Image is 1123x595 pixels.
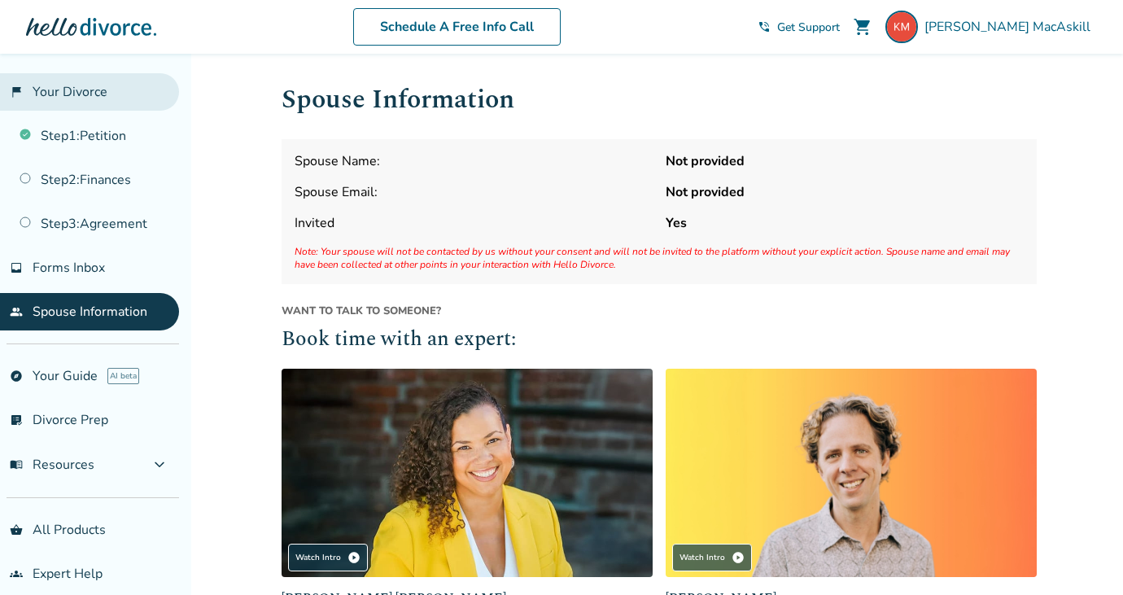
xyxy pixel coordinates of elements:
[672,544,752,571] div: Watch Intro
[282,325,1037,356] h2: Book time with an expert:
[10,567,23,580] span: groups
[758,20,771,33] span: phone_in_talk
[777,20,840,35] span: Get Support
[10,458,23,471] span: menu_book
[353,8,561,46] a: Schedule A Free Info Call
[732,551,745,564] span: play_circle
[282,369,653,578] img: Claudia Brown Coulter
[666,214,1024,232] strong: Yes
[295,152,653,170] span: Spouse Name:
[150,455,169,475] span: expand_more
[282,304,1037,318] span: Want to talk to someone?
[10,305,23,318] span: people
[295,245,1024,271] span: Note: Your spouse will not be contacted by us without your consent and will not be invited to the...
[288,544,368,571] div: Watch Intro
[758,20,840,35] a: phone_in_talkGet Support
[10,523,23,536] span: shopping_basket
[924,18,1097,36] span: [PERSON_NAME] MacAskill
[33,259,105,277] span: Forms Inbox
[282,80,1037,120] h1: Spouse Information
[10,370,23,383] span: explore
[885,11,918,43] img: kmacaskill@gmail.com
[107,368,139,384] span: AI beta
[666,183,1024,201] strong: Not provided
[10,456,94,474] span: Resources
[1042,517,1123,595] iframe: Chat Widget
[853,17,872,37] span: shopping_cart
[10,413,23,427] span: list_alt_check
[295,183,653,201] span: Spouse Email:
[666,369,1037,578] img: James Traub
[666,152,1024,170] strong: Not provided
[10,261,23,274] span: inbox
[295,214,653,232] span: Invited
[347,551,360,564] span: play_circle
[10,85,23,98] span: flag_2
